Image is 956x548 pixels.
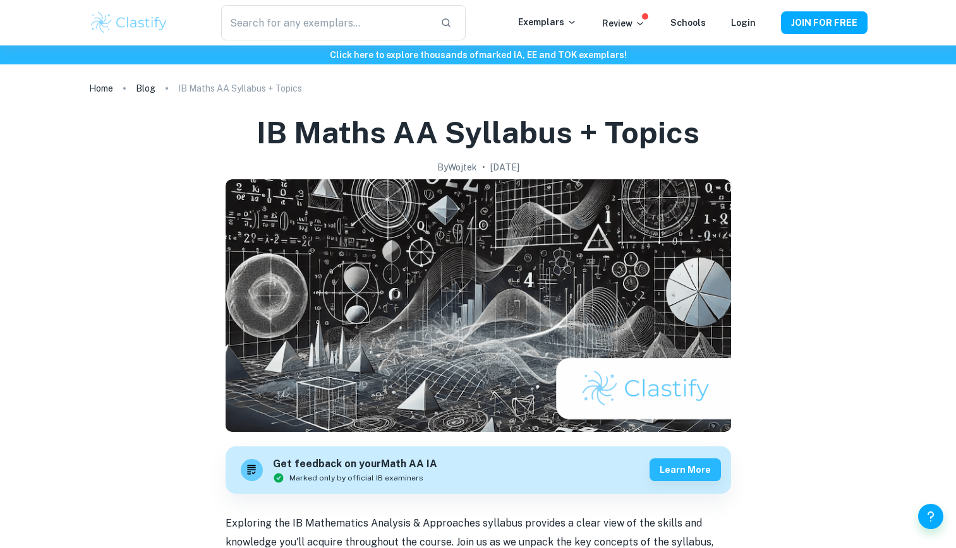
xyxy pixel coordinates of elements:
a: Schools [670,18,706,28]
input: Search for any exemplars... [221,5,430,40]
h2: [DATE] [490,160,519,174]
button: Help and Feedback [918,504,943,529]
a: Home [89,80,113,97]
a: Get feedback on yourMath AA IAMarked only by official IB examinersLearn more [226,446,731,494]
h2: By Wojtek [437,160,477,174]
button: JOIN FOR FREE [781,11,868,34]
button: Learn more [650,458,721,481]
p: • [482,160,485,174]
p: Exemplars [518,15,577,29]
h6: Click here to explore thousands of marked IA, EE and TOK exemplars ! [3,48,953,62]
span: Marked only by official IB examiners [289,472,423,484]
a: Blog [136,80,155,97]
p: IB Maths AA Syllabus + Topics [178,81,302,95]
a: Login [731,18,756,28]
img: IB Maths AA Syllabus + Topics cover image [226,179,731,432]
h1: IB Maths AA Syllabus + Topics [257,112,699,153]
img: Clastify logo [89,10,169,35]
p: Review [602,16,645,30]
h6: Get feedback on your Math AA IA [273,456,437,472]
